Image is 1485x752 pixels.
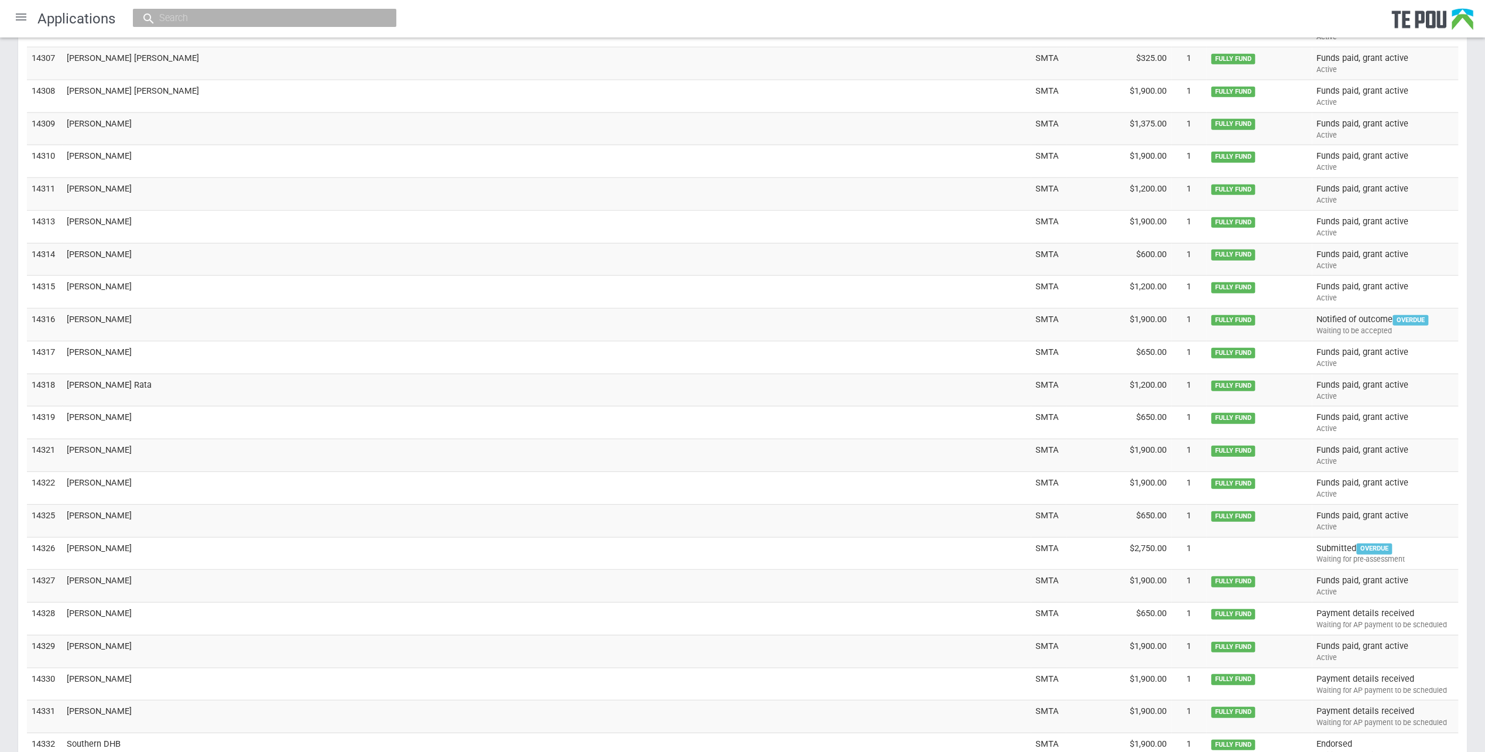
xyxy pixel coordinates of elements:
td: 1 [1171,309,1206,341]
td: SMTA [1031,243,1066,276]
td: 1 [1171,537,1206,570]
span: FULLY FUND [1211,282,1255,293]
td: $1,900.00 [1066,472,1171,505]
div: Active [1316,293,1453,303]
div: Active [1316,228,1453,238]
div: Active [1316,522,1453,532]
td: SMTA [1031,537,1066,570]
td: Funds paid, grant active [1312,145,1458,178]
td: 1 [1171,145,1206,178]
td: 14309 [27,112,62,145]
span: FULLY FUND [1211,381,1255,391]
div: Waiting to be accepted [1316,326,1453,336]
td: SMTA [1031,374,1066,406]
span: FULLY FUND [1211,315,1255,326]
td: $1,900.00 [1066,210,1171,243]
td: 14311 [27,178,62,211]
td: SMTA [1031,439,1066,472]
div: Active [1316,162,1453,173]
td: SMTA [1031,341,1066,374]
span: FULLY FUND [1211,576,1255,587]
div: Active [1316,358,1453,369]
span: FULLY FUND [1211,54,1255,64]
td: 14318 [27,374,62,406]
td: SMTA [1031,635,1066,668]
td: 14330 [27,668,62,700]
span: OVERDUE [1356,544,1392,554]
td: Funds paid, grant active [1312,472,1458,505]
td: $1,200.00 [1066,178,1171,211]
td: $1,200.00 [1066,374,1171,406]
td: SMTA [1031,145,1066,178]
span: FULLY FUND [1211,184,1255,195]
td: $650.00 [1066,603,1171,635]
td: 14307 [27,47,62,80]
td: 1 [1171,668,1206,700]
td: 14310 [27,145,62,178]
td: SMTA [1031,112,1066,145]
td: Payment details received [1312,668,1458,700]
td: Funds paid, grant active [1312,80,1458,112]
td: SMTA [1031,700,1066,733]
td: Funds paid, grant active [1312,374,1458,406]
td: 14313 [27,210,62,243]
td: $650.00 [1066,406,1171,439]
span: FULLY FUND [1211,348,1255,358]
span: FULLY FUND [1211,609,1255,620]
td: 14316 [27,309,62,341]
td: SMTA [1031,406,1066,439]
td: SMTA [1031,603,1066,635]
td: 14326 [27,537,62,570]
span: FULLY FUND [1211,740,1255,750]
td: 1 [1171,47,1206,80]
input: Search [156,12,362,24]
td: 1 [1171,472,1206,505]
td: SMTA [1031,210,1066,243]
td: SMTA [1031,80,1066,112]
td: Funds paid, grant active [1312,504,1458,537]
td: Notified of outcome [1312,309,1458,341]
div: Active [1316,423,1453,434]
td: 14331 [27,700,62,733]
td: [PERSON_NAME] [62,603,1031,635]
td: 1 [1171,406,1206,439]
div: Waiting for pre-assessment [1316,554,1453,565]
td: $1,900.00 [1066,700,1171,733]
span: FULLY FUND [1211,707,1255,717]
td: 14315 [27,276,62,309]
td: $1,900.00 [1066,309,1171,341]
td: [PERSON_NAME] Rata [62,374,1031,406]
span: FULLY FUND [1211,674,1255,685]
td: [PERSON_NAME] [62,635,1031,668]
td: Payment details received [1312,700,1458,733]
td: [PERSON_NAME] [62,341,1031,374]
span: OVERDUE [1393,315,1428,326]
td: $650.00 [1066,504,1171,537]
span: FULLY FUND [1211,152,1255,162]
td: 14317 [27,341,62,374]
div: Active [1316,587,1453,597]
div: Waiting for AP payment to be scheduled [1316,717,1453,728]
td: 14319 [27,406,62,439]
span: FULLY FUND [1211,446,1255,456]
td: 1 [1171,504,1206,537]
div: Active [1316,64,1453,75]
td: $1,200.00 [1066,276,1171,309]
span: FULLY FUND [1211,478,1255,489]
td: $1,900.00 [1066,80,1171,112]
div: Active [1316,130,1453,141]
td: 1 [1171,700,1206,733]
td: Funds paid, grant active [1312,210,1458,243]
td: $1,900.00 [1066,439,1171,472]
td: [PERSON_NAME] [62,504,1031,537]
td: [PERSON_NAME] [PERSON_NAME] [62,47,1031,80]
td: 1 [1171,439,1206,472]
span: FULLY FUND [1211,642,1255,652]
td: $1,900.00 [1066,570,1171,603]
td: 1 [1171,178,1206,211]
div: Active [1316,195,1453,206]
span: FULLY FUND [1211,413,1255,423]
td: [PERSON_NAME] [62,309,1031,341]
td: 1 [1171,112,1206,145]
td: [PERSON_NAME] [62,112,1031,145]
